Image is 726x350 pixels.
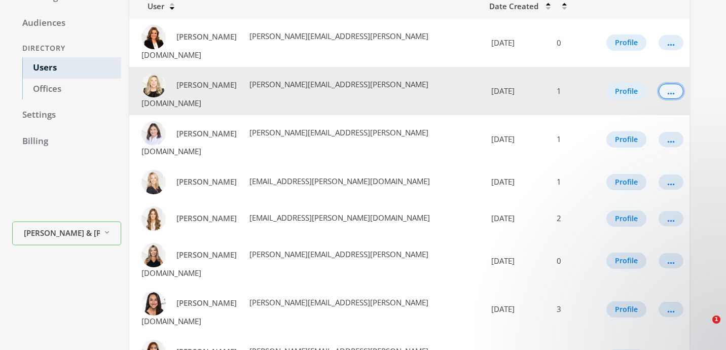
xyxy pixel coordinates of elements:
span: [PERSON_NAME] [176,80,237,90]
td: 1 [551,164,600,200]
span: 1 [712,316,720,324]
button: Profile [606,34,646,51]
button: ... [659,211,683,226]
button: Profile [606,83,646,99]
button: Profile [606,174,646,190]
a: Users [22,57,121,79]
img: Cady Shuford profile [141,25,166,49]
span: [PERSON_NAME] [176,298,237,308]
img: Leona Skiles profile [141,243,166,267]
a: [PERSON_NAME] [170,172,243,191]
td: 1 [551,67,600,115]
span: [PERSON_NAME] [176,250,237,260]
a: [PERSON_NAME] [170,124,243,143]
td: [DATE] [483,285,551,333]
a: [PERSON_NAME] [170,246,243,264]
td: 1 [551,115,600,163]
iframe: Intercom notifications message [523,252,726,323]
img: Kathy Lee Wuethrich profile [141,121,166,146]
img: Lara Conrad profile [141,206,166,231]
img: Lynnsey McCarter profile [141,291,166,316]
img: Kiley Parker profile [141,170,166,194]
div: ... [667,91,675,92]
span: [PERSON_NAME] & [PERSON_NAME] [GEOGRAPHIC_DATA] [24,227,100,238]
td: 0 [551,237,600,285]
button: ... [659,132,683,147]
a: Settings [12,104,121,126]
button: [PERSON_NAME] & [PERSON_NAME] [GEOGRAPHIC_DATA] [12,222,121,246]
div: ... [667,42,675,43]
iframe: Intercom live chat [692,316,716,340]
button: Profile [606,211,646,227]
span: [PERSON_NAME] [176,213,237,223]
span: [PERSON_NAME][EMAIL_ADDRESS][PERSON_NAME][DOMAIN_NAME] [141,79,428,108]
span: [EMAIL_ADDRESS][PERSON_NAME][DOMAIN_NAME] [247,176,430,186]
img: Cindy Kraus profile [141,73,166,97]
button: ... [659,35,683,50]
td: [DATE] [483,19,551,67]
td: 0 [551,19,600,67]
td: [DATE] [483,115,551,163]
td: 2 [551,200,600,237]
span: User [135,1,164,11]
td: [DATE] [483,67,551,115]
div: ... [667,182,675,183]
span: [EMAIL_ADDRESS][PERSON_NAME][DOMAIN_NAME] [247,213,430,223]
span: [PERSON_NAME][EMAIL_ADDRESS][PERSON_NAME][DOMAIN_NAME] [141,127,428,156]
a: Offices [22,79,121,100]
td: [DATE] [483,200,551,237]
a: [PERSON_NAME] [170,27,243,46]
div: ... [667,139,675,140]
button: Profile [606,131,646,148]
span: [PERSON_NAME][EMAIL_ADDRESS][PERSON_NAME][DOMAIN_NAME] [141,297,428,326]
span: [PERSON_NAME][EMAIL_ADDRESS][PERSON_NAME][DOMAIN_NAME] [141,249,428,278]
button: ... [659,174,683,190]
a: [PERSON_NAME] [170,209,243,228]
span: [PERSON_NAME][EMAIL_ADDRESS][PERSON_NAME][DOMAIN_NAME] [141,31,428,60]
span: [PERSON_NAME] [176,128,237,138]
span: [PERSON_NAME] [176,177,237,187]
span: Date Created [489,1,538,11]
button: ... [659,84,683,99]
a: Audiences [12,13,121,34]
td: [DATE] [483,164,551,200]
td: [DATE] [483,237,551,285]
a: [PERSON_NAME] [170,294,243,312]
div: Directory [12,39,121,58]
a: Billing [12,131,121,152]
div: ... [667,218,675,219]
span: [PERSON_NAME] [176,31,237,42]
a: [PERSON_NAME] [170,76,243,94]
